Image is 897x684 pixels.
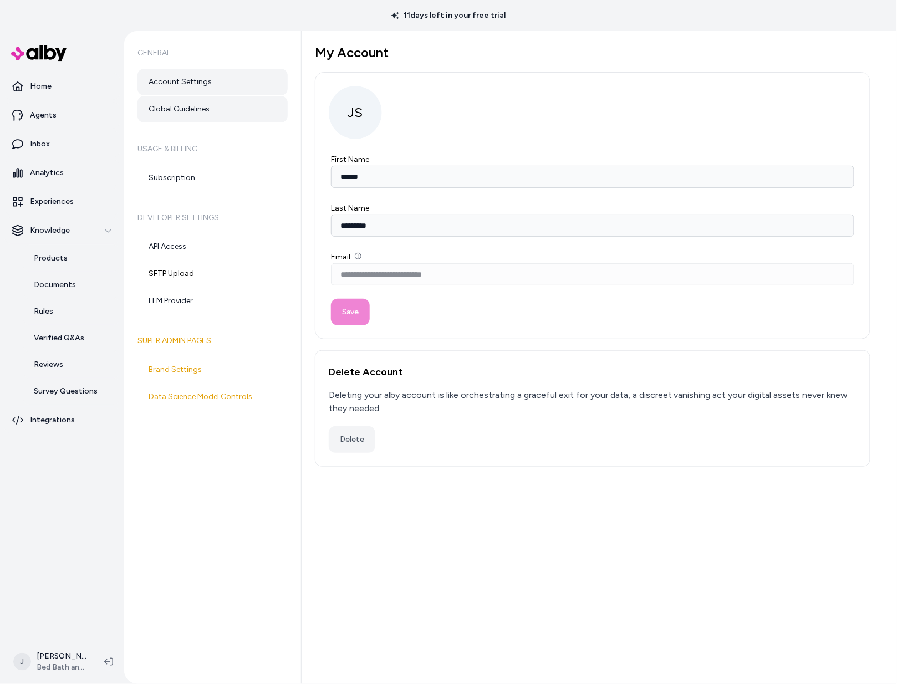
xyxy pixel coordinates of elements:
a: Account Settings [137,69,288,95]
a: Documents [23,272,120,298]
button: Delete [329,426,375,453]
label: First Name [331,155,369,164]
a: Agents [4,102,120,129]
h6: Developer Settings [137,202,288,233]
p: Experiences [30,196,74,207]
label: Last Name [331,203,369,213]
span: J [13,653,31,671]
a: API Access [137,233,288,260]
h6: General [137,38,288,69]
p: Reviews [34,359,63,370]
div: Deleting your alby account is like orchestrating a graceful exit for your data, a discreet vanish... [329,389,857,415]
p: Products [34,253,68,264]
a: Rules [23,298,120,325]
a: Home [4,73,120,100]
a: Integrations [4,407,120,433]
a: Reviews [23,351,120,378]
label: Email [331,252,361,262]
p: Knowledge [30,225,70,236]
p: Inbox [30,139,50,150]
a: Products [23,245,120,272]
p: Agents [30,110,57,121]
p: Home [30,81,52,92]
p: Rules [34,306,53,317]
a: LLM Provider [137,288,288,314]
a: Brand Settings [137,356,288,383]
a: Data Science Model Controls [137,384,288,410]
p: Survey Questions [34,386,98,397]
p: 11 days left in your free trial [385,10,512,21]
a: Experiences [4,188,120,215]
button: J[PERSON_NAME]Bed Bath and Beyond [7,644,95,680]
a: Survey Questions [23,378,120,405]
p: Verified Q&As [34,333,84,344]
a: Verified Q&As [23,325,120,351]
img: alby Logo [11,45,67,61]
h6: Super Admin Pages [137,325,288,356]
button: Knowledge [4,217,120,244]
a: Global Guidelines [137,96,288,122]
h2: Delete Account [329,364,857,380]
p: Analytics [30,167,64,178]
a: Analytics [4,160,120,186]
button: Email [355,253,361,259]
a: Subscription [137,165,288,191]
span: Bed Bath and Beyond [37,662,86,673]
p: [PERSON_NAME] [37,651,86,662]
p: Documents [34,279,76,290]
span: JS [329,86,382,139]
p: Integrations [30,415,75,426]
a: SFTP Upload [137,261,288,287]
h1: My Account [315,44,870,61]
h6: Usage & Billing [137,134,288,165]
a: Inbox [4,131,120,157]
